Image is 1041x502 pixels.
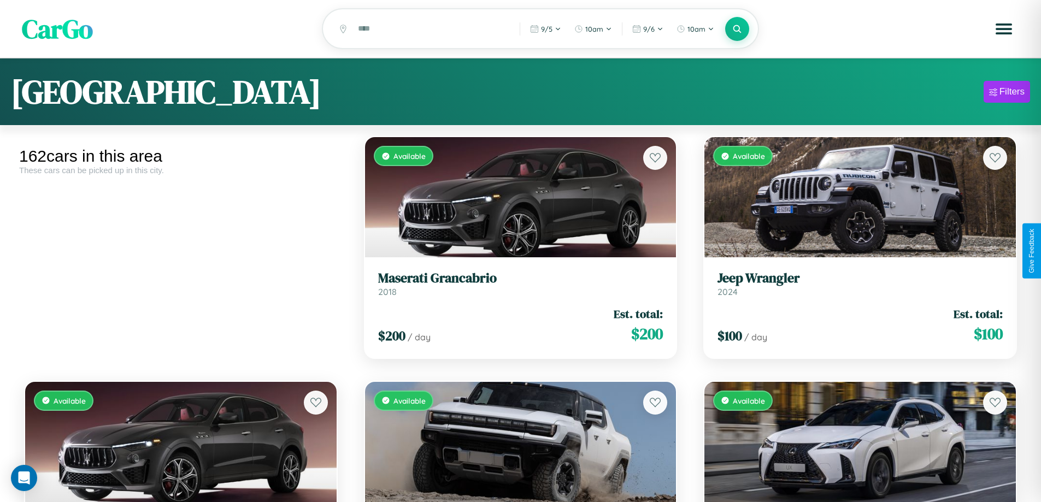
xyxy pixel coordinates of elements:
span: / day [408,332,431,342]
button: 9/5 [525,20,567,38]
div: Open Intercom Messenger [11,465,37,491]
span: Available [393,151,426,161]
span: / day [744,332,767,342]
button: 9/6 [627,20,669,38]
span: 9 / 5 [541,25,552,33]
span: Available [733,151,765,161]
span: 9 / 6 [643,25,655,33]
span: 10am [585,25,603,33]
span: Est. total: [954,306,1003,322]
span: 2024 [717,286,738,297]
a: Maserati Grancabrio2018 [378,270,663,297]
span: 10am [687,25,705,33]
span: $ 100 [717,327,742,345]
button: Filters [984,81,1030,103]
span: Est. total: [614,306,663,322]
span: $ 200 [378,327,405,345]
div: These cars can be picked up in this city. [19,166,343,175]
button: Open menu [989,14,1019,44]
div: Give Feedback [1028,229,1036,273]
button: 10am [671,20,720,38]
button: 10am [569,20,617,38]
div: 162 cars in this area [19,147,343,166]
h3: Maserati Grancabrio [378,270,663,286]
a: Jeep Wrangler2024 [717,270,1003,297]
span: 2018 [378,286,397,297]
div: Filters [999,86,1025,97]
h1: [GEOGRAPHIC_DATA] [11,69,321,114]
span: Available [393,396,426,405]
span: CarGo [22,11,93,47]
h3: Jeep Wrangler [717,270,1003,286]
span: Available [54,396,86,405]
span: $ 200 [631,323,663,345]
span: $ 100 [974,323,1003,345]
span: Available [733,396,765,405]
